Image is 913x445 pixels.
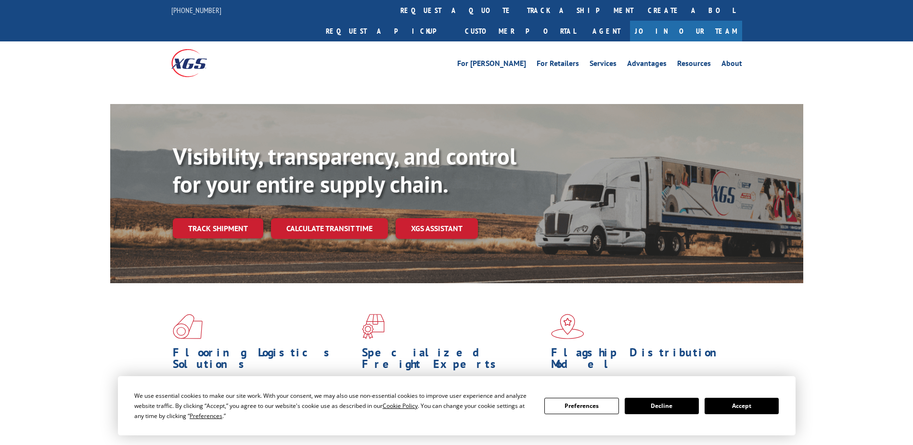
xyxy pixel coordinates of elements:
[396,218,478,239] a: XGS ASSISTANT
[173,375,354,409] span: As an industry carrier of choice, XGS has brought innovation and dedication to flooring logistics...
[551,314,584,339] img: xgs-icon-flagship-distribution-model-red
[173,141,516,199] b: Visibility, transparency, and control for your entire supply chain.
[362,314,385,339] img: xgs-icon-focused-on-flooring-red
[625,398,699,414] button: Decline
[319,21,458,41] a: Request a pickup
[590,60,617,70] a: Services
[721,60,742,70] a: About
[630,21,742,41] a: Join Our Team
[537,60,579,70] a: For Retailers
[173,314,203,339] img: xgs-icon-total-supply-chain-intelligence-red
[190,412,222,420] span: Preferences
[544,398,618,414] button: Preferences
[627,60,667,70] a: Advantages
[362,375,544,418] p: From overlength loads to delicate cargo, our experienced staff knows the best way to move your fr...
[271,218,388,239] a: Calculate transit time
[551,347,733,375] h1: Flagship Distribution Model
[383,402,418,410] span: Cookie Policy
[173,347,355,375] h1: Flooring Logistics Solutions
[118,376,796,435] div: Cookie Consent Prompt
[705,398,779,414] button: Accept
[173,218,263,238] a: Track shipment
[677,60,711,70] a: Resources
[457,60,526,70] a: For [PERSON_NAME]
[171,5,221,15] a: [PHONE_NUMBER]
[458,21,583,41] a: Customer Portal
[362,347,544,375] h1: Specialized Freight Experts
[134,391,533,421] div: We use essential cookies to make our site work. With your consent, we may also use non-essential ...
[583,21,630,41] a: Agent
[551,375,728,397] span: Our agile distribution network gives you nationwide inventory management on demand.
